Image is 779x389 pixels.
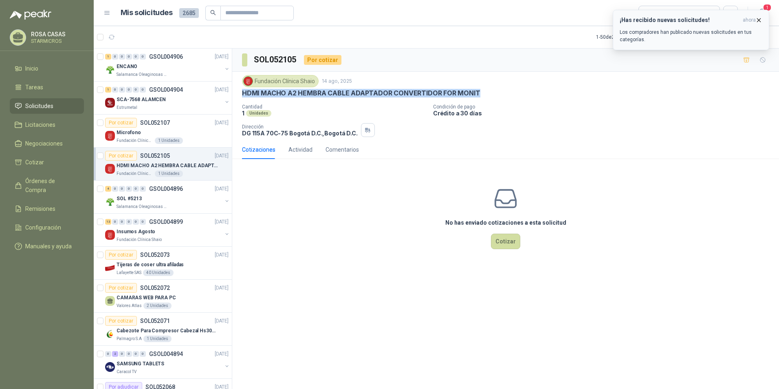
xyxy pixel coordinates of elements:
[117,261,184,269] p: Tijeras de coser ultra afiladas
[133,186,139,192] div: 0
[112,219,118,225] div: 0
[215,86,229,94] p: [DATE]
[105,197,115,207] img: Company Logo
[121,7,173,19] h1: Mis solicitudes
[10,98,84,114] a: Solicitudes
[105,250,137,260] div: Por cotizar
[94,280,232,313] a: Por cotizarSOL052072[DATE] CAMARAS WEB PARA PCValores Atlas2 Unidades
[10,220,84,235] a: Configuración
[140,285,170,291] p: SOL052072
[126,54,132,60] div: 0
[288,145,312,154] div: Actividad
[155,170,183,177] div: 1 Unidades
[242,104,427,110] p: Cantidad
[105,230,115,240] img: Company Logo
[126,351,132,357] div: 0
[210,10,216,15] span: search
[126,219,132,225] div: 0
[143,336,172,342] div: 1 Unidades
[140,186,146,192] div: 0
[215,284,229,292] p: [DATE]
[215,218,229,226] p: [DATE]
[94,115,232,148] a: Por cotizarSOL052107[DATE] Company LogoMicrofonoFundación Clínica Shaio1 Unidades
[112,351,118,357] div: 2
[25,177,76,194] span: Órdenes de Compra
[149,186,183,192] p: GSOL004896
[755,6,769,20] button: 1
[244,77,253,86] img: Company Logo
[215,185,229,193] p: [DATE]
[133,351,139,357] div: 0
[31,39,82,44] p: STARMICROS
[117,327,218,335] p: Cabezote Para Compresor Cabezal Hs3065a Nuevo Marca 3hp
[644,9,661,18] div: Todas
[322,77,352,85] p: 14 ago, 2025
[105,316,137,326] div: Por cotizar
[242,110,244,117] p: 1
[105,98,115,108] img: Company Logo
[105,186,111,192] div: 4
[149,219,183,225] p: GSOL004899
[613,10,769,50] button: ¡Has recibido nuevas solicitudes!ahora Los compradores han publicado nuevas solicitudes en tus ca...
[25,158,44,167] span: Cotizar
[105,65,115,75] img: Company Logo
[105,219,111,225] div: 13
[133,54,139,60] div: 0
[117,96,166,104] p: SCA-7568 ALAMCEN
[10,61,84,76] a: Inicio
[140,252,170,258] p: SOL052073
[445,218,566,227] h3: No has enviado cotizaciones a esta solicitud
[143,270,174,276] div: 40 Unidades
[596,31,649,44] div: 1 - 50 de 2615
[10,173,84,198] a: Órdenes de Compra
[31,31,82,37] p: ROSA CASAS
[215,251,229,259] p: [DATE]
[25,204,55,213] span: Remisiones
[105,131,115,141] img: Company Logo
[763,4,772,11] span: 1
[126,87,132,93] div: 0
[149,87,183,93] p: GSOL004904
[105,362,115,372] img: Company Logo
[105,349,230,375] a: 0 2 0 0 0 0 GSOL004894[DATE] Company LogoSAMSUNG TABLETSCaracol TV
[10,239,84,254] a: Manuales y ayuda
[105,54,111,60] div: 1
[126,186,132,192] div: 0
[117,236,162,243] p: Fundación Clínica Shaio
[119,219,125,225] div: 0
[215,317,229,325] p: [DATE]
[179,8,199,18] span: 2685
[326,145,359,154] div: Comentarios
[105,118,137,128] div: Por cotizar
[112,186,118,192] div: 0
[133,87,139,93] div: 0
[117,303,142,309] p: Valores Atlas
[433,104,776,110] p: Condición de pago
[242,145,275,154] div: Cotizaciones
[105,283,137,293] div: Por cotizar
[433,110,776,117] p: Crédito a 30 días
[215,53,229,61] p: [DATE]
[10,155,84,170] a: Cotizar
[25,64,38,73] span: Inicio
[117,162,218,170] p: HDMI MACHO A2 HEMBRA CABLE ADAPTADOR CONVERTIDOR FOR MONIT
[105,164,115,174] img: Company Logo
[94,313,232,346] a: Por cotizarSOL052071[DATE] Company LogoCabezote Para Compresor Cabezal Hs3065a Nuevo Marca 3hpPal...
[117,71,168,78] p: Salamanca Oleaginosas SAS
[25,223,61,232] span: Configuración
[25,102,53,111] span: Solicitudes
[254,53,297,66] h3: SOL052105
[10,10,51,20] img: Logo peakr
[117,129,141,137] p: Microfono
[620,29,762,43] p: Los compradores han publicado nuevas solicitudes en tus categorías.
[246,110,271,117] div: Unidades
[105,329,115,339] img: Company Logo
[117,270,141,276] p: Lafayette SAS
[140,351,146,357] div: 0
[94,247,232,280] a: Por cotizarSOL052073[DATE] Company LogoTijeras de coser ultra afiladasLafayette SAS40 Unidades
[140,318,170,324] p: SOL052071
[215,350,229,358] p: [DATE]
[105,351,111,357] div: 0
[25,139,63,148] span: Negociaciones
[117,170,153,177] p: Fundación Clínica Shaio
